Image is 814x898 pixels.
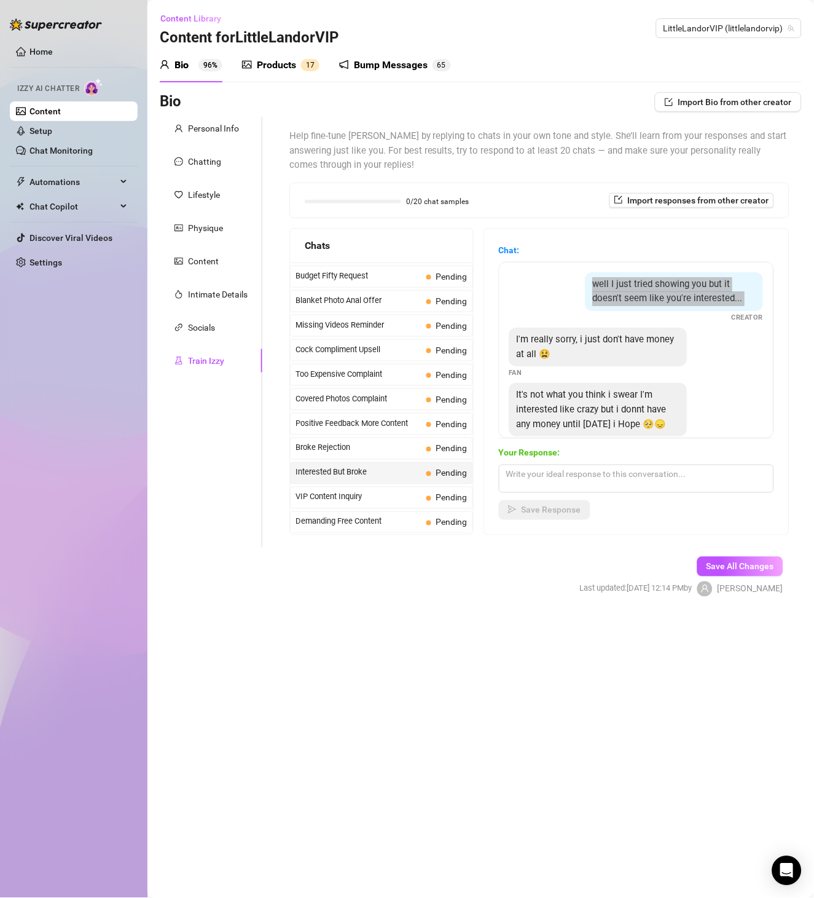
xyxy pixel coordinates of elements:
span: Pending [436,345,468,355]
span: Pending [436,493,468,503]
button: Import Bio from other creator [655,92,802,112]
sup: 17 [301,59,319,71]
button: Save Response [499,500,590,520]
span: Pending [436,444,468,454]
sup: 96% [198,59,222,71]
span: Content Library [160,14,221,23]
button: Save All Changes [697,557,783,577]
a: Content [29,106,61,116]
span: Pending [436,321,468,331]
span: well I just tried showing you but it doesn't seem like you're interested... [593,278,743,304]
span: Pending [436,370,468,380]
span: notification [339,60,349,69]
div: Bio [174,58,189,73]
h3: Bio [160,92,181,112]
span: Missing Videos Reminder [295,319,421,331]
div: Content [188,254,219,268]
span: Save All Changes [706,562,774,572]
span: heart [174,191,183,199]
span: experiment [174,356,183,365]
div: Bump Messages [354,58,428,73]
a: Discover Viral Videos [29,233,112,243]
div: Open Intercom Messenger [772,856,802,886]
span: Pending [436,272,468,282]
span: Too Expensive Complaint [295,368,421,380]
span: Chat Copilot [29,197,117,216]
a: Settings [29,258,62,267]
span: Cock Compliment Upsell [295,344,421,356]
div: Chatting [188,155,221,168]
span: Import responses from other creator [628,195,769,205]
span: Pending [436,518,468,527]
span: Covered Photos Complaint [295,393,421,405]
span: fire [174,290,183,299]
span: import [614,195,623,204]
img: AI Chatter [84,78,103,96]
img: logo-BBDzfeDw.svg [10,18,102,31]
span: I'm really sorry, i just don't have money at all 😫 [517,334,675,360]
span: message [174,157,183,166]
span: Demanding Free Content [295,516,421,528]
span: user [174,124,183,133]
span: Import Bio from other creator [678,97,792,107]
span: Creator [732,312,764,323]
div: Socials [188,321,215,334]
span: [PERSON_NAME] [718,582,783,596]
span: Pending [436,296,468,306]
span: VIP Content Inquiry [295,491,421,503]
span: import [665,98,673,106]
span: Help fine-tune [PERSON_NAME] by replying to chats in your own tone and style. She’ll learn from y... [289,129,789,173]
span: Pending [436,468,468,478]
span: 5 [442,61,446,69]
span: Izzy AI Chatter [17,83,79,95]
span: LittleLandorVIP (littlelandorvip) [663,19,794,37]
span: picture [174,257,183,266]
span: Last updated: [DATE] 12:14 PM by [580,583,692,595]
span: 1 [306,61,310,69]
span: Fan [509,368,523,378]
span: 0/20 chat samples [406,198,469,205]
a: Chat Monitoring [29,146,93,156]
div: Products [257,58,296,73]
button: Import responses from other creator [609,193,774,208]
div: Train Izzy [188,354,224,368]
span: Interested But Broke [295,467,421,479]
span: Pending [436,395,468,404]
span: Chats [305,238,330,253]
div: Physique [188,221,223,235]
span: It's not what you think i swear I'm interested like crazy but i donnt have any money until [DATE]... [517,389,667,429]
span: Automations [29,172,117,192]
div: Lifestyle [188,188,220,202]
span: 7 [310,61,315,69]
img: Chat Copilot [16,202,24,211]
div: Personal Info [188,122,239,135]
span: user [701,585,710,593]
div: Intimate Details [188,288,248,301]
h3: Content for LittleLandorVIP [160,28,339,48]
strong: Chat: [499,245,520,255]
span: Positive Feedback More Content [295,417,421,430]
span: thunderbolt [16,177,26,187]
span: idcard [174,224,183,232]
span: picture [242,60,252,69]
a: Setup [29,126,52,136]
sup: 65 [432,59,451,71]
button: Content Library [160,9,231,28]
span: Blanket Photo Anal Offer [295,294,421,307]
span: user [160,60,170,69]
span: Budget Fifty Request [295,270,421,282]
strong: Your Response: [499,448,560,458]
span: Broke Rejection [295,442,421,454]
span: 6 [437,61,442,69]
span: team [788,25,795,32]
a: Home [29,47,53,57]
span: Pending [436,419,468,429]
span: link [174,323,183,332]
